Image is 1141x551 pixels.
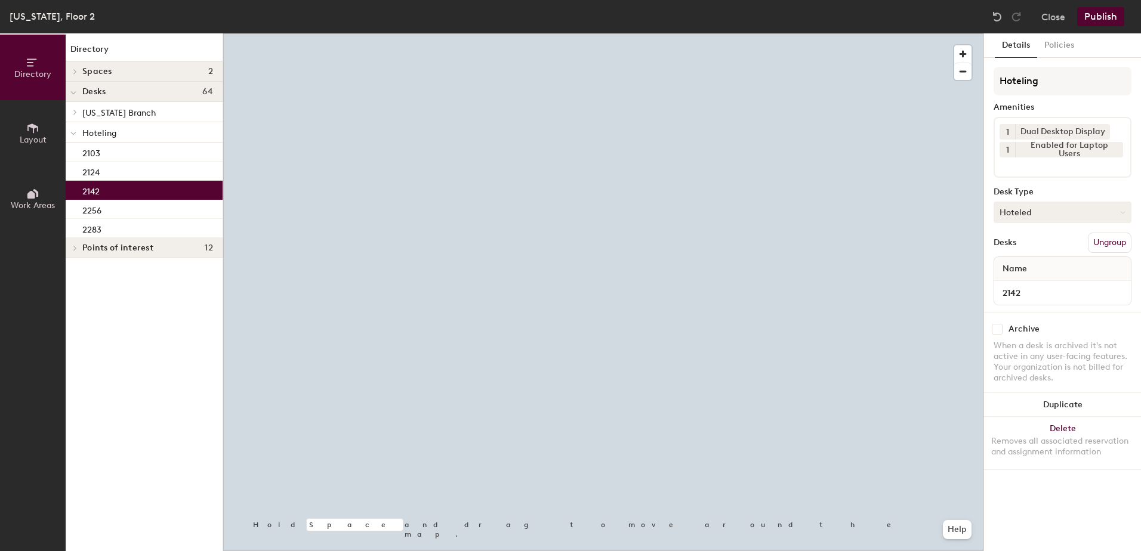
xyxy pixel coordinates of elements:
span: Work Areas [11,200,55,211]
div: When a desk is archived it's not active in any user-facing features. Your organization is not bil... [994,340,1131,383]
p: 2103 [82,145,100,159]
div: Enabled for Laptop Users [1015,142,1123,157]
span: 2 [208,67,213,76]
img: Redo [1010,11,1022,23]
span: Layout [20,135,47,145]
img: Undo [991,11,1003,23]
span: 64 [202,87,213,97]
span: 12 [205,243,213,253]
p: 2124 [82,164,100,178]
div: Desks [994,238,1016,247]
p: 2283 [82,221,101,235]
span: Hoteling [82,128,116,138]
span: Points of interest [82,243,153,253]
span: Name [997,258,1033,280]
div: Dual Desktop Display [1015,124,1110,140]
p: 2256 [82,202,101,216]
button: Ungroup [1088,233,1131,253]
input: Unnamed desk [997,284,1128,301]
button: Help [943,520,972,539]
span: 1 [1006,144,1009,156]
div: Archive [1009,324,1040,334]
button: Duplicate [984,393,1141,417]
button: 1 [1000,142,1015,157]
span: Desks [82,87,106,97]
div: Amenities [994,103,1131,112]
span: 1 [1006,126,1009,138]
div: Desk Type [994,187,1131,197]
p: 2142 [82,183,100,197]
span: [US_STATE] Branch [82,108,156,118]
button: Details [995,33,1037,58]
h1: Directory [66,43,223,61]
span: Spaces [82,67,112,76]
button: Hoteled [994,202,1131,223]
div: Removes all associated reservation and assignment information [991,436,1134,457]
button: 1 [1000,124,1015,140]
button: DeleteRemoves all associated reservation and assignment information [984,417,1141,469]
button: Close [1041,7,1065,26]
button: Policies [1037,33,1081,58]
span: Directory [14,69,51,79]
div: [US_STATE], Floor 2 [10,9,95,24]
button: Publish [1077,7,1124,26]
